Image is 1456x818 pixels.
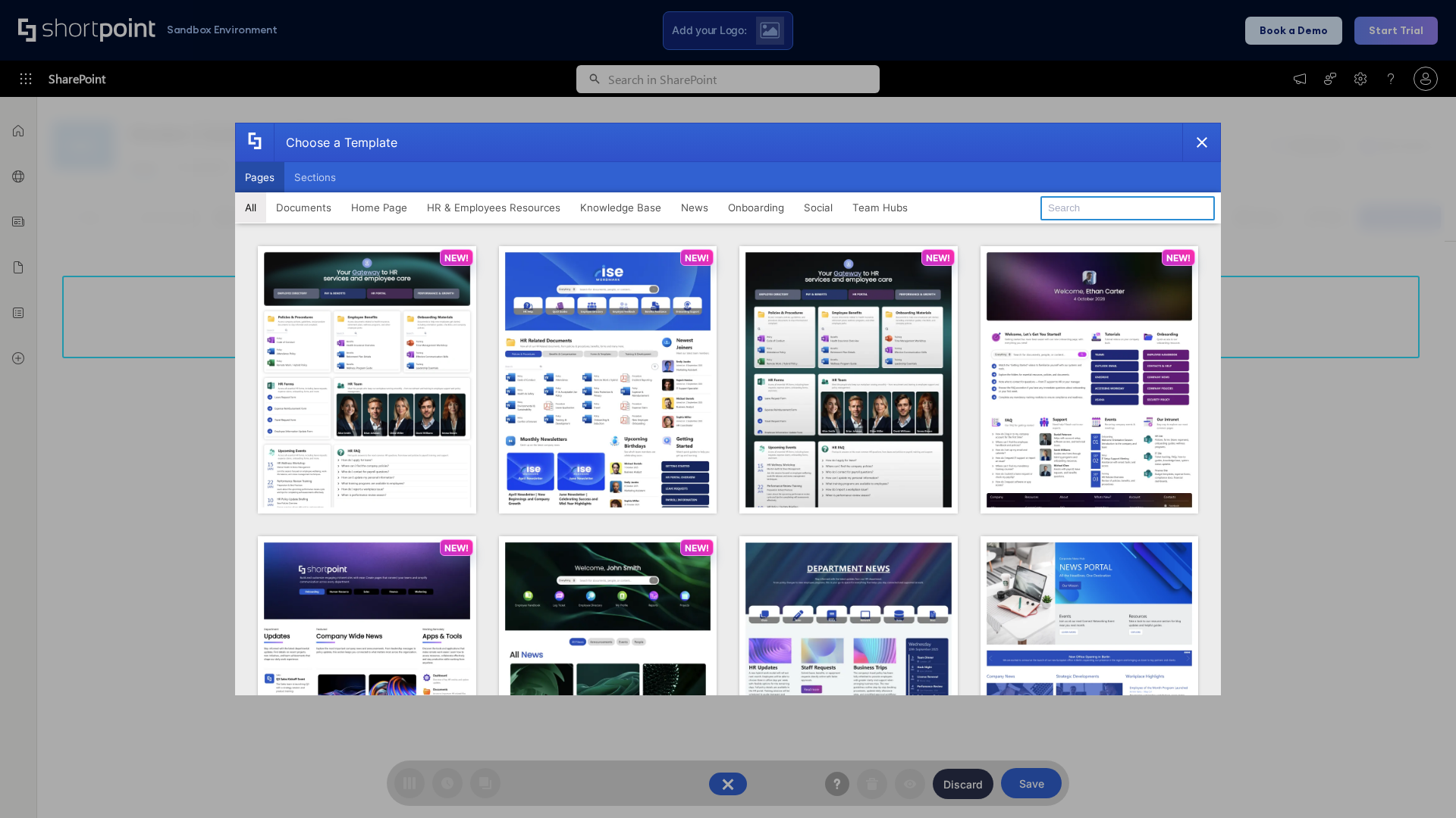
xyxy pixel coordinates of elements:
button: Sections [284,162,346,192]
button: Knowledge Base [570,192,671,223]
iframe: Chat Widget [1380,745,1456,818]
p: NEW! [444,542,469,554]
p: NEW! [685,542,709,554]
button: Documents [266,192,341,223]
p: NEW! [685,252,709,264]
button: Pages [235,162,284,192]
button: HR & Employees Resources [417,192,570,223]
button: Onboarding [718,192,794,223]
button: Home Page [341,192,417,223]
input: Search [1040,196,1215,220]
button: All [235,192,266,223]
button: Social [794,192,843,223]
button: News [671,192,718,223]
p: NEW! [926,252,950,264]
p: NEW! [1166,252,1191,264]
div: Choose a Template [274,123,397,161]
button: Team Hubs [843,192,918,223]
div: template selector [235,123,1221,695]
p: NEW! [444,252,469,264]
